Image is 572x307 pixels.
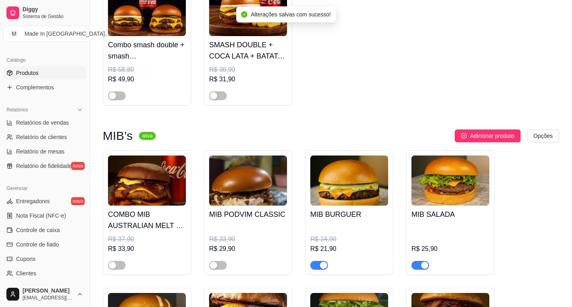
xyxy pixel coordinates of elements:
[310,244,388,254] div: R$ 21,90
[16,240,59,248] span: Controle de fiado
[527,129,559,142] button: Opções
[3,252,86,265] a: Cupons
[24,30,110,38] div: Made In [GEOGRAPHIC_DATA] ...
[3,182,86,195] div: Gerenciar
[411,244,489,254] div: R$ 25,90
[3,81,86,94] a: Complementos
[6,107,28,113] span: Relatórios
[411,156,489,206] img: product-image
[461,133,467,139] span: plus-circle
[3,145,86,158] a: Relatório de mesas
[455,129,521,142] button: Adicionar produto
[310,156,388,206] img: product-image
[16,69,39,77] span: Produtos
[3,267,86,280] a: Clientes
[16,83,54,91] span: Complementos
[3,67,86,79] a: Produtos
[16,119,69,127] span: Relatórios de vendas
[16,212,66,220] span: Nota Fiscal (NFC-e)
[3,238,86,251] a: Controle de fiado
[16,226,60,234] span: Controle de caixa
[3,131,86,143] a: Relatório de clientes
[108,65,186,75] div: R$ 58,80
[16,197,50,205] span: Entregadores
[16,147,65,156] span: Relatório de mesas
[3,224,86,236] a: Controle de caixa
[209,244,287,254] div: R$ 29,90
[209,39,287,62] h4: SMASH DOUBLE + COCA LATA + BATATA CRINK!
[310,209,388,220] h4: MIB BURGUER
[22,287,73,295] span: [PERSON_NAME]
[108,39,186,62] h4: Combo smash double + smash [PERSON_NAME] + coca cola de 1L free
[310,234,388,244] div: R$ 24,90
[209,156,287,206] img: product-image
[16,269,37,277] span: Clientes
[470,131,514,140] span: Adicionar produto
[108,156,186,206] img: product-image
[3,116,86,129] a: Relatórios de vendas
[3,26,86,42] button: Select a team
[3,160,86,172] a: Relatório de fidelidadenovo
[108,244,186,254] div: R$ 33,90
[251,11,331,18] span: Alterações salvas com sucesso!
[209,234,287,244] div: R$ 33,90
[3,209,86,222] a: Nota Fiscal (NFC-e)
[3,3,86,22] a: DiggySistema de Gestão
[241,11,248,18] span: check-circle
[103,131,132,141] h3: MIB’s
[3,285,86,304] button: [PERSON_NAME][EMAIL_ADDRESS][DOMAIN_NAME]
[108,209,186,231] h4: COMBO MIB AUSTRALIAN MELT + COCA COLA LATA 350ml
[411,209,489,220] h4: MIB SALADA
[16,162,72,170] span: Relatório de fidelidade
[22,13,83,20] span: Sistema de Gestão
[209,65,287,75] div: R$ 36,90
[108,234,186,244] div: R$ 37,90
[10,30,18,38] span: M
[139,132,155,140] sup: ativa
[16,133,67,141] span: Relatório de clientes
[533,131,553,140] span: Opções
[108,75,186,84] div: R$ 49,90
[3,54,86,67] div: Catálogo
[209,75,287,84] div: R$ 31,90
[3,195,86,208] a: Entregadoresnovo
[209,209,287,220] h4: MIB PODVIM CLASSIC
[22,295,73,301] span: [EMAIL_ADDRESS][DOMAIN_NAME]
[16,255,35,263] span: Cupons
[22,6,83,13] span: Diggy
